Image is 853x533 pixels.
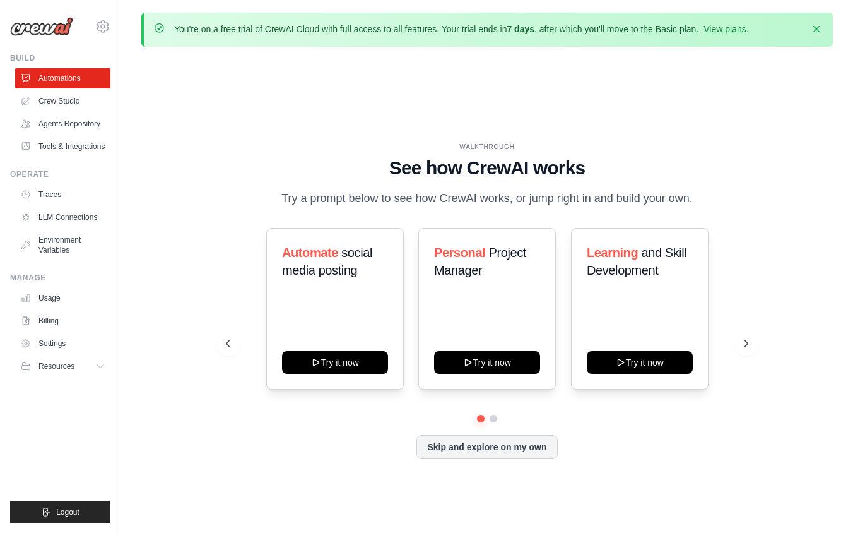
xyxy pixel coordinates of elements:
button: Try it now [282,351,388,374]
span: Resources [38,361,74,371]
a: Traces [15,184,110,205]
div: WALKTHROUGH [226,142,749,152]
div: Manage [10,273,110,283]
button: Try it now [434,351,540,374]
a: Crew Studio [15,91,110,111]
a: Environment Variables [15,230,110,260]
a: Agents Repository [15,114,110,134]
h1: See how CrewAI works [226,157,749,179]
p: Try a prompt below to see how CrewAI works, or jump right in and build your own. [275,189,699,208]
span: Logout [56,507,79,517]
a: Billing [15,311,110,331]
span: Automate [282,246,338,260]
button: Try it now [587,351,693,374]
span: social media posting [282,246,372,277]
a: Usage [15,288,110,308]
button: Skip and explore on my own [416,435,557,459]
img: Logo [10,17,73,36]
span: Personal [434,246,485,260]
iframe: Chat Widget [790,472,853,533]
button: Resources [15,356,110,376]
div: Operate [10,169,110,179]
p: You're on a free trial of CrewAI Cloud with full access to all features. Your trial ends in , aft... [174,23,749,35]
a: View plans [703,24,746,34]
button: Logout [10,501,110,523]
strong: 7 days [507,24,534,34]
span: Learning [587,246,638,260]
div: Build [10,53,110,63]
a: Automations [15,68,110,88]
span: and Skill Development [587,246,686,277]
a: Tools & Integrations [15,136,110,157]
a: LLM Connections [15,207,110,227]
a: Settings [15,333,110,354]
